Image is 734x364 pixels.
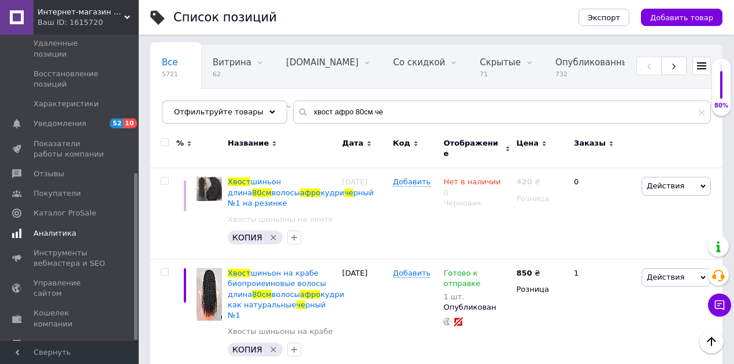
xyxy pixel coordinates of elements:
span: 5721 [162,70,178,79]
div: ₴ [516,268,540,278]
span: рный №1 [228,300,326,320]
div: Розница [516,284,564,295]
span: 52 [110,118,123,128]
div: Розница [516,194,564,204]
span: шиньон длина [228,177,281,196]
span: рный №1 на резинке [228,188,374,207]
b: 420 [516,177,532,186]
span: Все [162,57,178,68]
span: Добавить товар [650,13,713,22]
span: Отзывы [34,169,64,179]
span: Заказы [574,138,606,148]
div: Список позиций [173,12,277,24]
span: Показатели работы компании [34,139,107,159]
span: кудри как натуральные [228,290,344,309]
span: Покупатели [34,188,81,199]
img: Хвост шиньон длина 80см волосы афрокудри черный №1 на резинке [197,177,222,200]
b: 850 [516,269,532,277]
span: Добавить [393,269,431,278]
a: Хвосты шиньоны на крабе [228,326,333,337]
img: Хвост шиньон на крабе биопроиеиновые волосы длина 80см волосы афрокудри как натуральные черный №1 [197,268,222,321]
span: Каталог ProSale [34,208,96,218]
span: Маркет [34,339,63,349]
span: Хвосты , шиньоны, Хвос... [162,101,280,112]
span: Экспорт [588,13,620,22]
span: Удаленные позиции [34,38,107,59]
div: 80% [712,102,731,110]
span: че [296,300,306,309]
span: 732 [555,70,634,79]
button: Наверх [699,329,724,354]
div: Хвосты , шиньоны, Хвосты шиньоны [150,89,303,133]
div: 1 шт. [443,292,510,301]
span: Действия [647,273,684,281]
span: Управление сайтом [34,278,107,299]
span: 71 [480,70,521,79]
span: Уведомления [34,118,86,129]
span: волосы [272,188,300,197]
svg: Удалить метку [269,233,278,242]
span: Хвост [228,269,250,277]
span: Хвост [228,177,250,186]
span: Скрытые [480,57,521,68]
span: афро [300,290,320,299]
span: че [344,188,354,197]
span: Кошелек компании [34,308,107,329]
span: КОПИЯ [232,345,262,354]
span: афро [300,188,320,197]
div: [DATE] [339,168,390,259]
span: 62 [213,70,251,79]
span: Восстановление позиций [34,69,107,90]
div: Черновик [443,198,510,209]
a: Хвостшиньон на крабе биопроиеиновые волосы длина80смволосыафрокудри как натуральныечерный №1 [228,269,344,320]
span: Отфильтруйте товары [174,107,264,116]
span: Дата [342,138,364,148]
span: 80см [252,188,272,197]
span: КОПИЯ [232,233,262,242]
span: волосы [272,290,300,299]
span: Готово к отправке [443,269,480,291]
span: Интернет-магазин "Мир волос" [38,7,124,17]
span: Аналитика [34,228,76,239]
span: Опубликованные [555,57,634,68]
span: Витрина [213,57,251,68]
div: ₴ [516,177,540,187]
span: % [176,138,184,148]
span: Отображение [443,138,502,159]
span: Инструменты вебмастера и SEO [34,248,107,269]
svg: Удалить метку [269,345,278,354]
span: Действия [647,181,684,190]
span: Код [393,138,410,148]
button: Экспорт [579,9,629,26]
span: Название [228,138,269,148]
button: Добавить товар [641,9,722,26]
div: 0 [567,168,639,259]
a: Хвосты шиньоны на ленте [228,214,333,225]
span: Цена [516,138,539,148]
div: 0 [443,177,501,198]
span: кудри [320,188,344,197]
span: Нет в наличии [443,177,501,190]
span: Добавить [393,177,431,187]
span: [DOMAIN_NAME] [286,57,358,68]
span: шиньон на крабе биопроиеиновые волосы длина [228,269,326,298]
span: 80см [252,290,272,299]
input: Поиск по названию позиции, артикулу и поисковым запросам [293,101,711,124]
a: Хвостшиньон длина80смволосыафрокудричерный №1 на резинке [228,177,374,207]
div: Ваш ID: 1615720 [38,17,139,28]
span: Со скидкой [393,57,445,68]
span: Характеристики [34,99,99,109]
span: 10 [123,118,136,128]
div: Опубликован [443,302,510,313]
button: Чат с покупателем [708,294,731,317]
